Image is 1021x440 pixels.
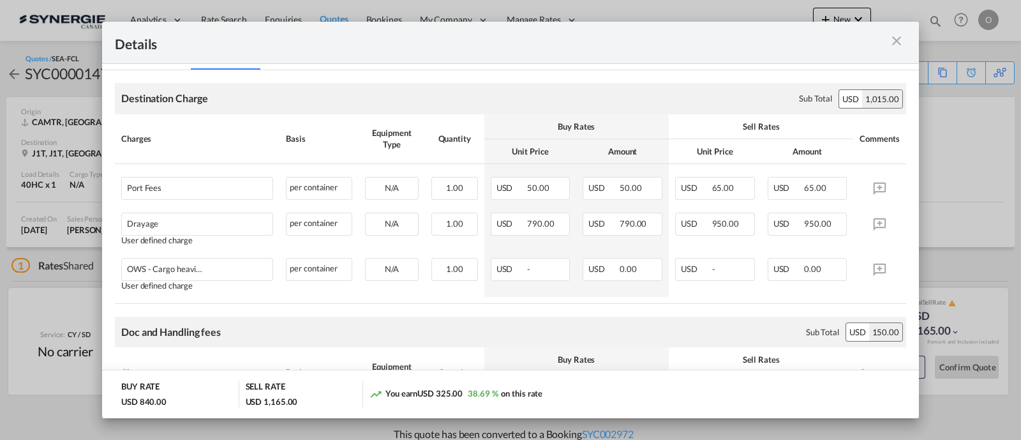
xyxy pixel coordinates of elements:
[417,388,463,398] span: USD 325.00
[286,213,352,236] div: per container
[286,367,352,378] div: Basis
[385,218,399,229] span: N/A
[385,183,399,193] span: N/A
[588,218,618,229] span: USD
[773,218,803,229] span: USD
[13,119,250,128] strong: Automated Manifest System (AMS) - FOR US IMPORT ONLY
[127,259,232,274] div: OWS - Cargo heavier than 26000 kg - 200 usd
[286,177,352,200] div: per container
[13,14,79,24] strong: E Manifest (ACI):
[712,183,734,193] span: 65.00
[839,90,862,108] div: USD
[286,258,352,281] div: per container
[620,183,642,193] span: 50.00
[13,34,777,87] p: Applicable if Synergie is responsible to submit Per E-manifest and per HBL Frob ACI filing: 50$ u...
[669,139,761,164] th: Unit Price
[761,139,854,164] th: Amount
[496,264,526,274] span: USD
[681,264,710,274] span: USD
[588,264,618,274] span: USD
[127,213,232,229] div: Drayage
[102,22,919,418] md-dialog: Port of Loading ...
[286,133,352,144] div: Basis
[121,133,273,144] div: Charges
[468,388,498,398] span: 38.69 %
[431,133,478,144] div: Quantity
[620,264,637,274] span: 0.00
[853,347,906,397] th: Comments
[446,183,463,193] span: 1.00
[675,354,847,365] div: Sell Rates
[121,367,273,378] div: Charges
[13,96,777,109] p: ---------------------------------------------------------------------
[385,264,399,274] span: N/A
[869,323,902,341] div: 150.00
[121,281,273,291] div: User defined charge
[121,396,167,407] div: USD 840.00
[527,264,530,274] span: -
[846,323,869,341] div: USD
[681,218,710,229] span: USD
[889,33,904,49] md-icon: icon-close m-3 fg-AAA8AD cursor
[712,218,739,229] span: 950.00
[681,183,710,193] span: USD
[620,218,646,229] span: 790.00
[246,396,298,407] div: USD 1,165.00
[862,90,902,108] div: 1,015.00
[13,13,777,26] body: Editor, editor5
[806,326,839,338] div: Sub Total
[13,13,777,26] p: Quote to use on the Heneken Group DAP's
[491,121,662,132] div: Buy Rates
[369,388,382,400] md-icon: icon-trending-up
[804,183,826,193] span: 65.00
[127,178,232,193] div: Port Fees
[588,183,618,193] span: USD
[365,127,418,150] div: Equipment Type
[246,381,285,395] div: SELL RATE
[773,264,803,274] span: USD
[121,325,221,339] div: Doc and Handling fees
[491,354,662,365] div: Buy Rates
[446,218,463,229] span: 1.00
[496,218,526,229] span: USD
[13,13,777,69] body: Editor, editor6
[121,236,273,245] div: User defined charge
[121,381,160,395] div: BUY RATE
[675,121,847,132] div: Sell Rates
[121,91,208,105] div: Destination Charge
[804,264,821,274] span: 0.00
[712,264,715,274] span: -
[799,93,832,104] div: Sub Total
[853,114,906,164] th: Comments
[446,264,463,274] span: 1.00
[369,388,542,401] div: You earn on this rate
[527,183,549,193] span: 50.00
[431,367,478,378] div: Quantity
[496,183,526,193] span: USD
[576,139,669,164] th: Amount
[484,139,577,164] th: Unit Price
[773,183,803,193] span: USD
[13,34,777,48] p: Based on A1: [URL][DOMAIN_NAME]
[804,218,831,229] span: 950.00
[115,34,827,50] div: Details
[365,361,418,384] div: Equipment Type
[527,218,554,229] span: 790.00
